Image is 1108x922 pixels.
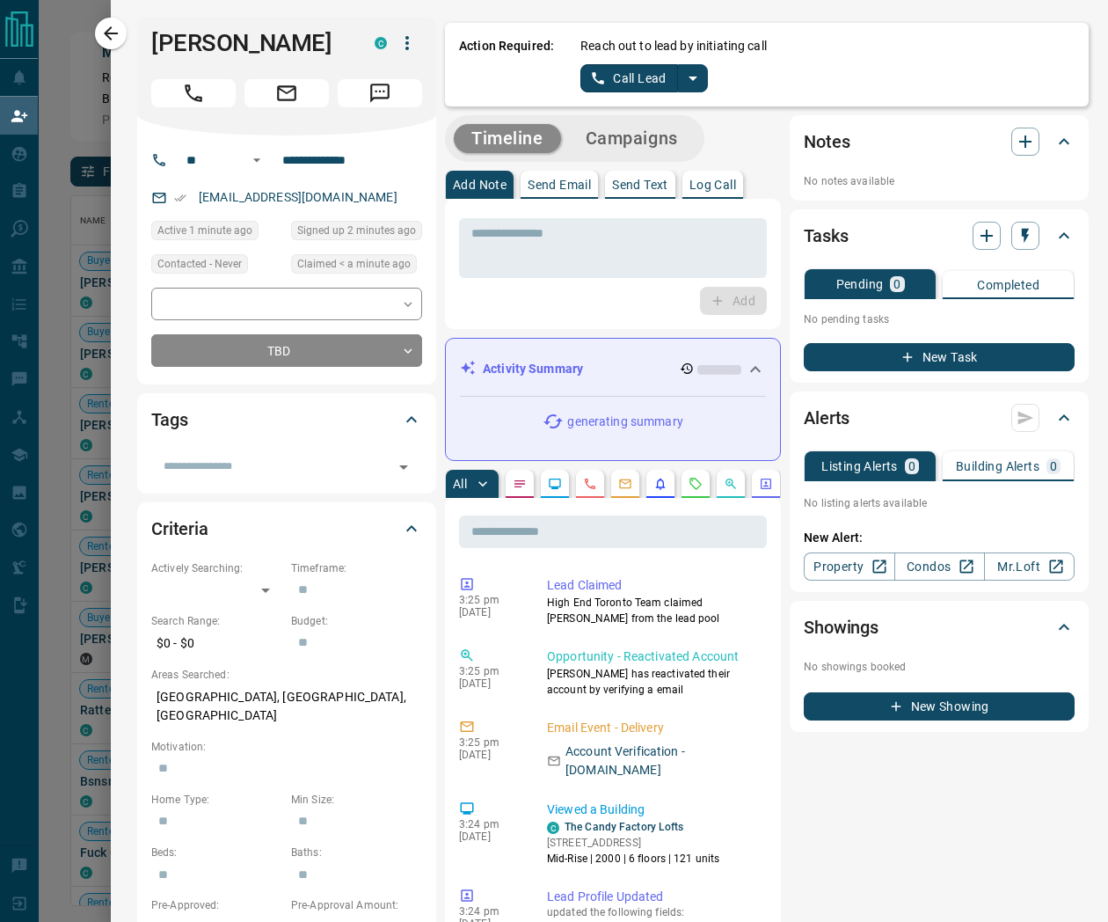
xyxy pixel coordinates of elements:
[291,254,422,279] div: Wed Oct 15 2025
[291,792,422,808] p: Min Size:
[151,508,422,550] div: Criteria
[459,749,521,761] p: [DATE]
[151,79,236,107] span: Call
[759,477,773,491] svg: Agent Actions
[483,360,583,378] p: Activity Summary
[804,173,1075,189] p: No notes available
[246,150,267,171] button: Open
[804,121,1075,163] div: Notes
[804,552,894,581] a: Property
[459,606,521,618] p: [DATE]
[547,906,760,918] p: updated the following fields:
[151,515,208,543] h2: Criteria
[547,822,559,834] div: condos.ca
[612,179,668,191] p: Send Text
[618,477,632,491] svg: Emails
[893,278,900,290] p: 0
[151,683,422,730] p: [GEOGRAPHIC_DATA], [GEOGRAPHIC_DATA], [GEOGRAPHIC_DATA]
[804,659,1075,675] p: No showings booked
[151,613,282,629] p: Search Range:
[565,821,684,833] a: The Candy Factory Lofts
[459,37,554,92] p: Action Required:
[689,179,736,191] p: Log Call
[151,739,422,755] p: Motivation:
[151,629,282,658] p: $0 - $0
[291,221,422,245] div: Wed Oct 15 2025
[977,279,1039,291] p: Completed
[583,477,597,491] svg: Calls
[724,477,738,491] svg: Opportunities
[151,845,282,860] p: Beds:
[459,831,521,843] p: [DATE]
[547,576,760,595] p: Lead Claimed
[804,215,1075,257] div: Tasks
[151,29,348,57] h1: [PERSON_NAME]
[297,222,416,239] span: Signed up 2 minutes ago
[653,477,667,491] svg: Listing Alerts
[580,64,678,92] button: Call Lead
[454,124,561,153] button: Timeline
[151,406,187,434] h2: Tags
[547,851,719,867] p: Mid-Rise | 2000 | 6 floors | 121 units
[151,792,282,808] p: Home Type:
[174,192,186,204] svg: Email Verified
[580,64,708,92] div: split button
[375,37,387,49] div: condos.ca
[291,613,422,629] p: Budget:
[459,594,521,606] p: 3:25 pm
[547,666,760,698] p: [PERSON_NAME] has reactivated their account by verifying a email
[459,736,521,749] p: 3:25 pm
[513,477,527,491] svg: Notes
[151,667,422,683] p: Areas Searched:
[151,221,282,245] div: Wed Oct 15 2025
[804,306,1075,333] p: No pending tasks
[1050,460,1057,472] p: 0
[568,124,696,153] button: Campaigns
[547,835,719,851] p: [STREET_ADDRESS]
[391,455,416,479] button: Open
[453,478,467,490] p: All
[291,845,422,860] p: Baths:
[547,801,760,819] p: Viewed a Building
[244,79,329,107] span: Email
[151,334,422,367] div: TBD
[459,905,521,918] p: 3:24 pm
[567,413,682,431] p: generating summary
[804,606,1075,648] div: Showings
[804,128,849,156] h2: Notes
[804,613,878,641] h2: Showings
[157,255,242,273] span: Contacted - Never
[689,477,703,491] svg: Requests
[956,460,1039,472] p: Building Alerts
[580,37,767,55] p: Reach out to lead by initiating call
[459,665,521,677] p: 3:25 pm
[547,888,760,906] p: Lead Profile Updated
[804,404,849,432] h2: Alerts
[151,399,422,441] div: Tags
[804,529,1075,547] p: New Alert:
[547,595,760,626] p: High End Toronto Team claimed [PERSON_NAME] from the lead pool
[894,552,985,581] a: Condos
[804,692,1075,721] button: New Showing
[453,179,507,191] p: Add Note
[836,278,884,290] p: Pending
[804,222,848,250] h2: Tasks
[151,560,282,576] p: Actively Searching:
[547,719,760,737] p: Email Event - Delivery
[984,552,1075,581] a: Mr.Loft
[804,495,1075,511] p: No listing alerts available
[547,648,760,666] p: Opportunity - Reactivated Account
[157,222,252,239] span: Active 1 minute ago
[291,897,422,913] p: Pre-Approval Amount:
[821,460,898,472] p: Listing Alerts
[291,560,422,576] p: Timeframe:
[804,397,1075,439] div: Alerts
[459,818,521,831] p: 3:24 pm
[460,353,766,385] div: Activity Summary
[297,255,411,273] span: Claimed < a minute ago
[565,743,760,779] p: Account Verification - [DOMAIN_NAME]
[151,897,282,913] p: Pre-Approved:
[199,190,397,204] a: [EMAIL_ADDRESS][DOMAIN_NAME]
[338,79,422,107] span: Message
[528,179,591,191] p: Send Email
